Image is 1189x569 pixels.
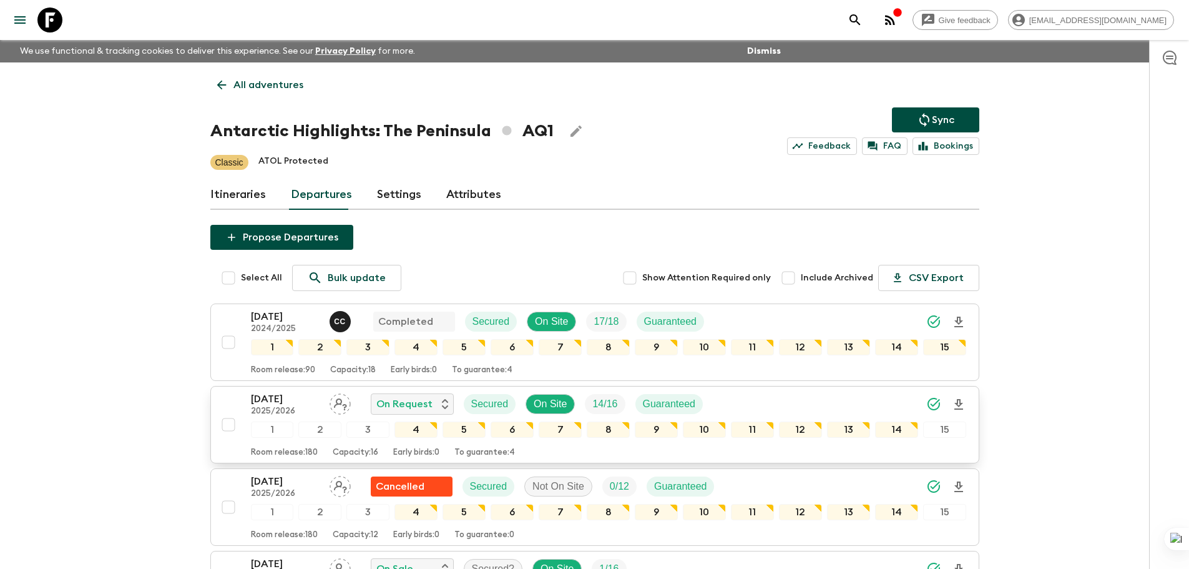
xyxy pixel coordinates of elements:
svg: Synced Successfully [926,397,941,412]
div: 14 [875,504,918,520]
div: 3 [346,504,389,520]
div: 6 [491,339,534,355]
span: Cecilia Crespi [330,315,353,325]
button: Edit Adventure Title [564,119,589,144]
div: 8 [587,339,630,355]
div: On Site [527,312,576,332]
div: 14 [875,339,918,355]
p: 2025/2026 [251,407,320,417]
div: 9 [635,422,678,438]
p: Guaranteed [644,314,697,329]
p: Guaranteed [654,479,707,494]
p: Guaranteed [643,397,696,412]
p: Not On Site [532,479,584,494]
span: Include Archived [801,272,873,284]
div: 8 [587,422,630,438]
div: Secured [465,312,517,332]
button: Propose Departures [210,225,353,250]
div: Secured [464,394,516,414]
span: Show Attention Required only [642,272,771,284]
div: 13 [827,339,870,355]
a: Give feedback [913,10,998,30]
p: ATOL Protected [258,155,328,170]
p: Bulk update [328,270,386,285]
p: Early birds: 0 [393,530,439,540]
div: 1 [251,504,294,520]
div: 13 [827,504,870,520]
div: 14 [875,422,918,438]
span: Give feedback [932,16,997,25]
p: We use functional & tracking cookies to deliver this experience. See our for more. [15,40,420,62]
p: Sync [932,112,954,127]
svg: Synced Successfully [926,314,941,329]
div: 4 [394,504,438,520]
div: 10 [683,339,726,355]
div: 12 [779,422,822,438]
p: [DATE] [251,309,320,324]
h1: Antarctic Highlights: The Peninsula AQ1 [210,119,554,144]
div: 2 [298,422,341,438]
a: Bookings [913,137,979,155]
div: 10 [683,504,726,520]
div: Trip Fill [586,312,626,332]
p: [DATE] [251,392,320,407]
div: 6 [491,504,534,520]
button: Sync adventure departures to the booking engine [892,107,979,132]
p: 0 / 12 [610,479,629,494]
p: Capacity: 16 [333,448,378,458]
p: 14 / 16 [592,397,617,412]
p: 2024/2025 [251,324,320,334]
button: menu [7,7,32,32]
div: Trip Fill [585,394,625,414]
div: 11 [731,339,774,355]
svg: Download Onboarding [951,397,966,412]
p: 2025/2026 [251,489,320,499]
div: 10 [683,422,726,438]
a: Bulk update [292,265,401,291]
a: Privacy Policy [315,47,376,56]
div: 1 [251,422,294,438]
svg: Download Onboarding [951,480,966,495]
div: 15 [923,504,966,520]
button: search adventures [843,7,868,32]
div: 5 [443,504,486,520]
p: Room release: 180 [251,448,318,458]
div: 15 [923,339,966,355]
svg: Synced Successfully [926,479,941,494]
span: Assign pack leader [330,397,351,407]
div: Not On Site [524,477,592,497]
p: Room release: 180 [251,530,318,540]
p: Capacity: 12 [333,530,378,540]
div: 9 [635,339,678,355]
p: On Site [535,314,568,329]
a: Itineraries [210,180,266,210]
button: CSV Export [878,265,979,291]
div: 7 [539,504,582,520]
p: Cancelled [376,479,424,494]
div: Trip Fill [602,477,637,497]
p: All adventures [233,77,303,92]
a: Feedback [787,137,857,155]
div: 12 [779,504,822,520]
p: Capacity: 18 [330,365,376,375]
p: Room release: 90 [251,365,315,375]
span: [EMAIL_ADDRESS][DOMAIN_NAME] [1022,16,1173,25]
p: On Site [534,397,567,412]
svg: Download Onboarding [951,315,966,330]
div: 1 [251,339,294,355]
div: 8 [587,504,630,520]
div: 11 [731,504,774,520]
div: 2 [298,339,341,355]
a: FAQ [862,137,908,155]
button: Dismiss [744,42,784,60]
a: Departures [291,180,352,210]
div: 12 [779,339,822,355]
div: 11 [731,422,774,438]
div: On Site [526,394,575,414]
div: Secured [462,477,515,497]
a: All adventures [210,72,310,97]
button: [DATE]2024/2025Cecilia CrespiCompletedSecuredOn SiteTrip FillGuaranteed123456789101112131415Room ... [210,304,979,381]
span: Select All [241,272,282,284]
div: 2 [298,504,341,520]
p: Secured [471,397,509,412]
